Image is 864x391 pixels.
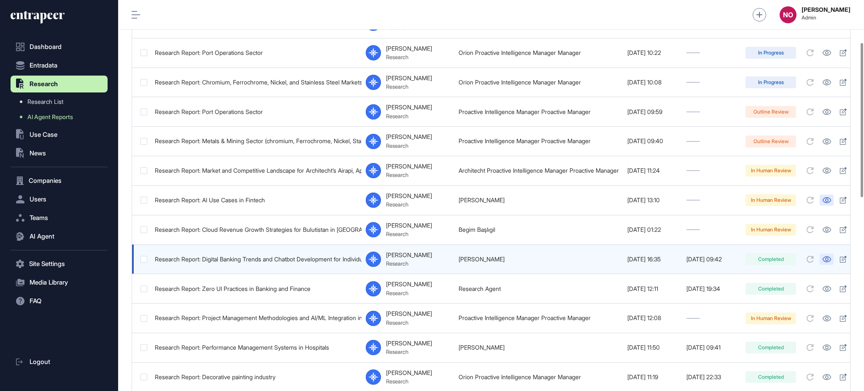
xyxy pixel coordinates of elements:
[802,15,850,21] span: Admin
[459,167,619,174] a: Architecht Proactive Intelligence Manager Proactive Manager
[627,344,678,351] div: [DATE] 11:50
[627,167,678,174] div: [DATE] 11:24
[459,49,581,56] a: Orion Proactive Intelligence Manager Manager
[155,79,357,86] div: Research Report: Chromium, Ferrochrome, Nickel, and Stainless Steel Markets
[155,197,357,204] div: Research Report: AI Use Cases in Fintech
[802,6,850,13] strong: [PERSON_NAME]
[459,285,501,292] a: Research Agent
[627,285,678,292] div: [DATE] 12:11
[11,255,108,272] button: Site Settings
[745,342,796,353] div: Completed
[155,344,357,351] div: Research Report: Performance Management Systems in Hospitals
[11,145,108,162] button: News
[745,283,796,295] div: Completed
[155,138,357,144] div: Research Report: Metals & Mining Sector (chromium, Ferrochrome, Nickel, Stainless Steel)
[386,83,432,90] div: Research
[386,348,432,355] div: Research
[386,45,432,52] div: [PERSON_NAME]
[30,81,58,87] span: Research
[11,274,108,291] button: Media Library
[386,310,432,317] div: [PERSON_NAME]
[386,201,432,208] div: Research
[686,344,737,351] div: [DATE] 09:41
[27,98,63,105] span: Research List
[30,131,57,138] span: Use Case
[745,312,796,324] div: In Human Review
[155,374,357,380] div: Research Report: Decorative painting industry
[29,261,65,267] span: Site Settings
[386,231,432,237] div: Research
[386,171,432,178] div: Research
[386,163,432,170] div: [PERSON_NAME]
[155,226,357,233] div: Research Report: Cloud Revenue Growth Strategies for Bulutistan in [GEOGRAPHIC_DATA]
[386,104,432,111] div: [PERSON_NAME]
[386,193,432,199] div: [PERSON_NAME]
[30,196,46,203] span: Users
[627,197,678,204] div: [DATE] 13:10
[686,374,737,380] div: [DATE] 22:33
[459,226,495,233] a: Begim Başlıgil
[11,191,108,208] button: Users
[386,281,432,288] div: [PERSON_NAME]
[11,172,108,189] button: Companies
[686,285,737,292] div: [DATE] 19:34
[11,126,108,143] button: Use Case
[11,353,108,370] a: Logout
[15,109,108,125] a: AI Agent Reports
[745,194,796,206] div: In Human Review
[745,224,796,236] div: In Human Review
[459,108,591,115] a: Proactive Intelligence Manager Proactive Manager
[686,256,737,263] div: [DATE] 09:42
[745,165,796,176] div: In Human Review
[627,109,678,115] div: [DATE] 09:59
[745,136,796,147] div: Outline Review
[745,47,796,59] div: In Progress
[459,137,591,144] a: Proactive Intelligence Manager Proactive Manager
[386,260,432,267] div: Research
[386,252,432,258] div: [PERSON_NAME]
[27,114,73,120] span: AI Agent Reports
[11,228,108,245] button: AI Agent
[30,215,48,221] span: Teams
[386,290,432,296] div: Research
[30,62,57,69] span: Entradata
[627,226,678,233] div: [DATE] 01:22
[30,279,68,286] span: Media Library
[30,298,41,304] span: FAQ
[386,113,432,119] div: Research
[459,255,505,263] a: [PERSON_NAME]
[745,371,796,383] div: Completed
[745,76,796,88] div: In Progress
[155,256,357,263] div: Research Report: Digital Banking Trends and Chatbot Development for Individual Customers
[155,167,357,174] div: Research Report: Market and Competitive Landscape for Architecht’s Airapi, Appwys, and Powerfacto...
[627,49,678,56] div: [DATE] 10:22
[459,373,581,380] a: Orion Proactive Intelligence Manager Manager
[15,94,108,109] a: Research List
[386,319,432,326] div: Research
[30,150,46,157] span: News
[627,79,678,86] div: [DATE] 10:08
[386,133,432,140] div: [PERSON_NAME]
[386,75,432,81] div: [PERSON_NAME]
[11,76,108,92] button: Research
[11,293,108,310] button: FAQ
[155,285,357,292] div: Research Report: Zero UI Practices in Banking and Finance
[745,253,796,265] div: Completed
[11,209,108,226] button: Teams
[459,196,505,204] a: [PERSON_NAME]
[745,106,796,118] div: Outline Review
[386,340,432,347] div: [PERSON_NAME]
[459,79,581,86] a: Orion Proactive Intelligence Manager Manager
[780,6,796,23] button: NO
[30,43,62,50] span: Dashboard
[11,57,108,74] button: Entradata
[30,358,50,365] span: Logout
[11,38,108,55] a: Dashboard
[155,315,357,321] div: Research Report: Project Management Methodologies and AI/ML Integration in the Insurance Sector (...
[155,109,357,115] div: Research Report: Port Operations Sector
[459,314,591,321] a: Proactive Intelligence Manager Proactive Manager
[459,344,505,351] a: [PERSON_NAME]
[627,138,678,144] div: [DATE] 09:40
[30,233,54,240] span: AI Agent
